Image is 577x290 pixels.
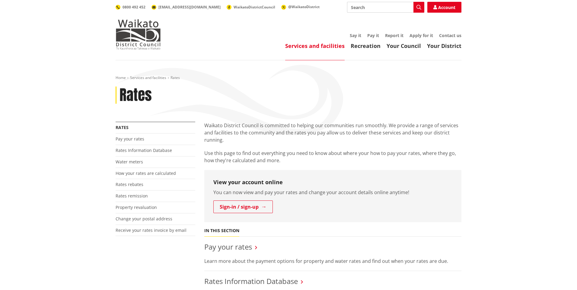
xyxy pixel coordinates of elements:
a: @WaikatoDistrict [281,4,320,9]
a: Rates remission [116,193,148,199]
a: How your rates are calculated [116,170,176,176]
span: @WaikatoDistrict [288,4,320,9]
a: Apply for it [410,33,433,38]
a: [EMAIL_ADDRESS][DOMAIN_NAME] [151,5,221,10]
a: Sign-in / sign-up [213,200,273,213]
a: Your Council [387,42,421,49]
h1: Rates [120,87,152,104]
input: Search input [347,2,424,13]
a: Your District [427,42,461,49]
a: Services and facilities [130,75,166,80]
span: Rates [171,75,180,80]
p: Use this page to find out everything you need to know about where your how to pay your rates, whe... [204,150,461,164]
a: Pay your rates [116,136,144,142]
a: Water meters [116,159,143,165]
p: You can now view and pay your rates and change your account details online anytime! [213,189,452,196]
a: WaikatoDistrictCouncil [227,5,275,10]
a: Rates rebates [116,181,143,187]
a: Account [427,2,461,13]
span: WaikatoDistrictCouncil [234,5,275,10]
a: Property revaluation [116,204,157,210]
span: [EMAIL_ADDRESS][DOMAIN_NAME] [158,5,221,10]
a: Contact us [439,33,461,38]
nav: breadcrumb [116,75,461,80]
a: Home [116,75,126,80]
a: Pay your rates [204,242,252,252]
a: Say it [350,33,361,38]
a: Services and facilities [285,42,345,49]
a: Change your postal address [116,216,172,222]
h5: In this section [204,228,239,233]
a: Rates Information Database [204,276,298,286]
h3: View your account online [213,179,452,186]
p: Waikato District Council is committed to helping our communities run smoothly. We provide a range... [204,122,461,143]
a: Rates [116,125,129,130]
span: 0800 492 452 [123,5,145,10]
a: Receive your rates invoice by email [116,227,186,233]
a: 0800 492 452 [116,5,145,10]
img: Waikato District Council - Te Kaunihera aa Takiwaa o Waikato [116,19,161,49]
a: Report it [385,33,403,38]
p: Learn more about the payment options for property and water rates and find out when your rates ar... [204,257,461,265]
a: Rates Information Database [116,147,172,153]
a: Recreation [351,42,381,49]
a: Pay it [367,33,379,38]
